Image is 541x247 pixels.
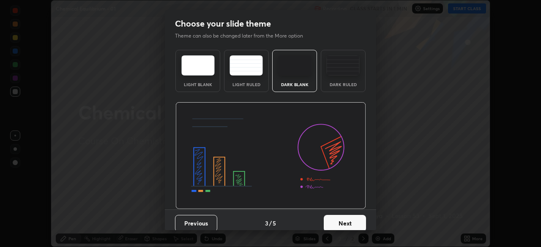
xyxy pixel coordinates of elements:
button: Previous [175,215,217,232]
h2: Choose your slide theme [175,18,271,29]
div: Light Ruled [230,82,263,87]
img: darkTheme.f0cc69e5.svg [278,55,311,76]
img: lightRuledTheme.5fabf969.svg [230,55,263,76]
h4: 5 [273,219,276,228]
button: Next [324,215,366,232]
div: Light Blank [181,82,215,87]
h4: / [269,219,272,228]
h4: 3 [265,219,268,228]
p: Theme can also be changed later from the More option [175,32,312,40]
img: darkThemeBanner.d06ce4a2.svg [175,102,366,209]
img: darkRuledTheme.de295e13.svg [326,55,360,76]
img: lightTheme.e5ed3b09.svg [181,55,215,76]
div: Dark Ruled [326,82,360,87]
div: Dark Blank [278,82,311,87]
